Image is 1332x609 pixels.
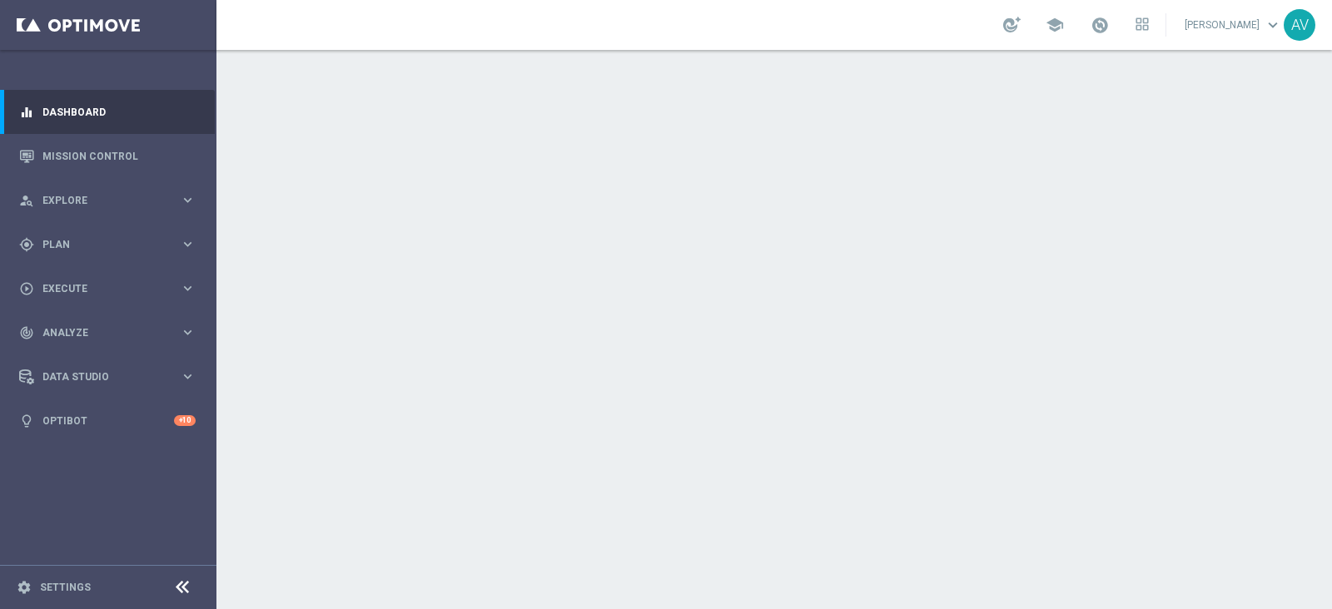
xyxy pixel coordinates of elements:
[19,281,34,296] i: play_circle_outline
[180,369,196,384] i: keyboard_arrow_right
[19,134,196,178] div: Mission Control
[180,324,196,340] i: keyboard_arrow_right
[18,370,196,384] button: Data Studio keyboard_arrow_right
[19,237,180,252] div: Plan
[180,280,196,296] i: keyboard_arrow_right
[18,106,196,119] button: equalizer Dashboard
[17,580,32,595] i: settings
[18,238,196,251] button: gps_fixed Plan keyboard_arrow_right
[42,90,196,134] a: Dashboard
[1264,16,1282,34] span: keyboard_arrow_down
[42,328,180,338] span: Analyze
[19,369,180,384] div: Data Studio
[42,240,180,250] span: Plan
[19,90,196,134] div: Dashboard
[42,134,196,178] a: Mission Control
[42,196,180,205] span: Explore
[18,282,196,295] button: play_circle_outline Execute keyboard_arrow_right
[40,582,91,592] a: Settings
[18,194,196,207] button: person_search Explore keyboard_arrow_right
[19,325,180,340] div: Analyze
[19,193,34,208] i: person_search
[19,193,180,208] div: Explore
[19,325,34,340] i: track_changes
[180,236,196,252] i: keyboard_arrow_right
[174,415,196,426] div: +10
[19,399,196,443] div: Optibot
[42,399,174,443] a: Optibot
[19,237,34,252] i: gps_fixed
[1284,9,1315,41] div: AV
[18,414,196,428] button: lightbulb Optibot +10
[1183,12,1284,37] a: [PERSON_NAME]keyboard_arrow_down
[42,372,180,382] span: Data Studio
[19,281,180,296] div: Execute
[42,284,180,294] span: Execute
[180,192,196,208] i: keyboard_arrow_right
[18,326,196,339] button: track_changes Analyze keyboard_arrow_right
[18,150,196,163] button: Mission Control
[1046,16,1064,34] span: school
[19,413,34,428] i: lightbulb
[19,105,34,120] i: equalizer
